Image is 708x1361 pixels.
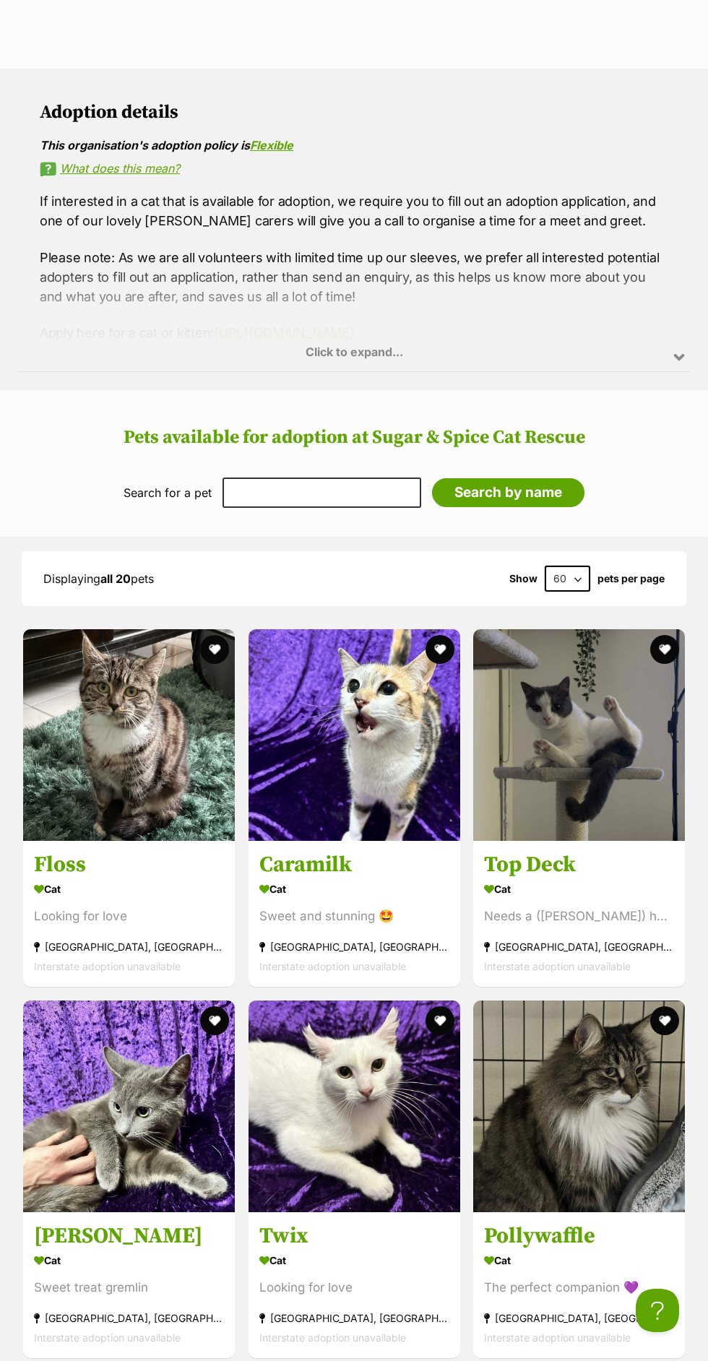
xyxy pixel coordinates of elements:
[23,1212,235,1359] a: [PERSON_NAME] Cat Sweet treat gremlin [GEOGRAPHIC_DATA], [GEOGRAPHIC_DATA] Interstate adoption un...
[259,1332,406,1344] span: Interstate adoption unavailable
[259,851,449,878] h3: Caramilk
[259,937,449,956] div: [GEOGRAPHIC_DATA], [GEOGRAPHIC_DATA]
[484,878,674,899] div: Cat
[484,1309,674,1328] div: [GEOGRAPHIC_DATA], [GEOGRAPHIC_DATA]
[34,878,224,899] div: Cat
[425,1006,454,1035] button: favourite
[484,960,631,972] span: Interstate adoption unavailable
[259,1223,449,1250] h3: Twix
[34,1332,181,1344] span: Interstate adoption unavailable
[636,1289,679,1332] iframe: Help Scout Beacon - Open
[23,1001,235,1212] img: Tim Tam
[473,629,685,841] img: Top Deck
[250,138,293,152] a: Flexible
[259,907,449,926] div: Sweet and stunning 🤩
[43,571,154,586] span: Displaying pets
[259,1250,449,1271] div: Cat
[650,635,679,664] button: favourite
[650,1006,679,1035] button: favourite
[473,840,685,987] a: Top Deck Cat Needs a ([PERSON_NAME]) home [GEOGRAPHIC_DATA], [GEOGRAPHIC_DATA] Interstate adoptio...
[484,851,674,878] h3: Top Deck
[40,248,668,306] p: Please note: As we are all volunteers with limited time up our sleeves, we prefer all interested ...
[484,1279,674,1298] div: The perfect companion 💜
[259,1309,449,1328] div: [GEOGRAPHIC_DATA], [GEOGRAPHIC_DATA]
[40,162,668,175] a: What does this mean?
[40,102,668,124] h2: Adoption details
[473,1001,685,1212] img: Pollywaffle
[473,1212,685,1359] a: Pollywaffle Cat The perfect companion 💜 [GEOGRAPHIC_DATA], [GEOGRAPHIC_DATA] Interstate adoption ...
[200,635,229,664] button: favourite
[34,1279,224,1298] div: Sweet treat gremlin
[200,1006,229,1035] button: favourite
[34,907,224,926] div: Looking for love
[484,1223,674,1250] h3: Pollywaffle
[259,878,449,899] div: Cat
[34,851,224,878] h3: Floss
[18,259,690,371] div: Click to expand...
[34,1250,224,1271] div: Cat
[484,937,674,956] div: [GEOGRAPHIC_DATA], [GEOGRAPHIC_DATA]
[432,478,584,507] input: Search by name
[249,840,460,987] a: Caramilk Cat Sweet and stunning 🤩 [GEOGRAPHIC_DATA], [GEOGRAPHIC_DATA] Interstate adoption unavai...
[40,191,668,230] p: If interested in a cat that is available for adoption, we require you to fill out an adoption app...
[484,1250,674,1271] div: Cat
[249,629,460,841] img: Caramilk
[23,629,235,841] img: Floss
[249,1001,460,1212] img: Twix
[484,1332,631,1344] span: Interstate adoption unavailable
[484,907,674,926] div: Needs a ([PERSON_NAME]) home
[597,573,665,584] label: pets per page
[249,1212,460,1359] a: Twix Cat Looking for love [GEOGRAPHIC_DATA], [GEOGRAPHIC_DATA] Interstate adoption unavailable fa...
[34,960,181,972] span: Interstate adoption unavailable
[425,635,454,664] button: favourite
[509,573,538,584] span: Show
[40,139,668,152] div: This organisation's adoption policy is
[259,1279,449,1298] div: Looking for love
[124,486,212,499] label: Search for a pet
[34,1309,224,1328] div: [GEOGRAPHIC_DATA], [GEOGRAPHIC_DATA]
[34,937,224,956] div: [GEOGRAPHIC_DATA], [GEOGRAPHIC_DATA]
[23,840,235,987] a: Floss Cat Looking for love [GEOGRAPHIC_DATA], [GEOGRAPHIC_DATA] Interstate adoption unavailable f...
[259,960,406,972] span: Interstate adoption unavailable
[34,1223,224,1250] h3: [PERSON_NAME]
[100,571,131,586] strong: all 20
[14,427,694,449] h2: Pets available for adoption at Sugar & Spice Cat Rescue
